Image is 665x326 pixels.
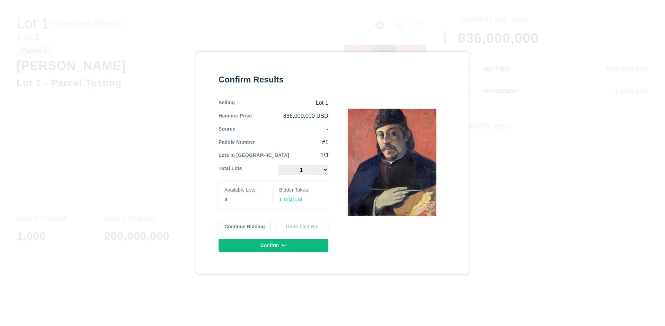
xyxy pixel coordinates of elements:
div: Hammer Price [219,112,252,120]
div: #1 [255,139,328,146]
button: Continue Bidding [219,220,271,233]
div: Lots in [GEOGRAPHIC_DATA] [219,152,289,159]
span: 1 Total Lot [279,197,302,202]
div: 1/3 [289,152,328,159]
div: - [236,125,328,133]
div: Available Lots: [224,186,268,193]
div: Source [219,125,236,133]
button: Confirm [219,239,328,252]
div: Bidder Takes: [279,186,322,193]
div: Confirm Results [219,74,328,85]
div: Lot 1 [235,99,328,107]
div: Selling [219,99,235,107]
div: Paddle Number [219,139,255,146]
button: Undo Last Bid [276,220,328,233]
div: 3 [224,196,268,203]
div: Total Lots [219,165,242,175]
div: 836,000,000 USD [252,112,328,120]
